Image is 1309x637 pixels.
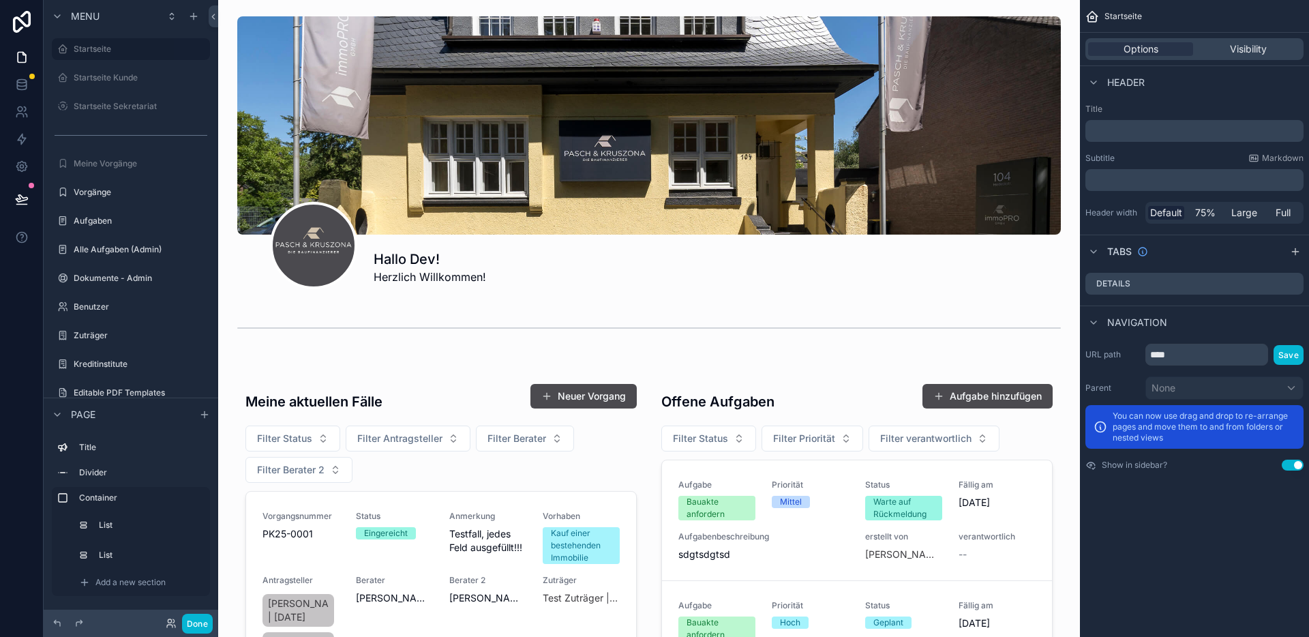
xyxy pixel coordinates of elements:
[1145,376,1304,400] button: None
[71,408,95,421] span: Page
[1085,207,1140,218] label: Header width
[74,359,207,370] label: Kreditinstitute
[71,10,100,23] span: Menu
[95,577,166,588] span: Add a new section
[74,387,207,398] label: Editable PDF Templates
[74,158,207,169] label: Meine Vorgänge
[1230,42,1267,56] span: Visibility
[1085,104,1304,115] label: Title
[74,330,207,341] label: Zuträger
[79,442,205,453] label: Title
[1274,345,1304,365] button: Save
[1150,206,1182,220] span: Default
[44,430,218,610] div: scrollable content
[52,153,210,175] a: Meine Vorgänge
[1096,278,1130,289] label: Details
[52,95,210,117] a: Startseite Sekretariat
[1276,206,1291,220] span: Full
[74,101,207,112] label: Startseite Sekretariat
[1195,206,1216,220] span: 75%
[1104,11,1142,22] span: Startseite
[52,267,210,289] a: Dokumente - Admin
[52,382,210,404] a: Editable PDF Templates
[52,239,210,261] a: Alle Aufgaben (Admin)
[1102,460,1167,471] label: Show in sidebar?
[1085,153,1115,164] label: Subtitle
[1231,206,1257,220] span: Large
[79,492,205,503] label: Container
[74,244,207,255] label: Alle Aufgaben (Admin)
[52,296,210,318] a: Benutzer
[1262,153,1304,164] span: Markdown
[1085,120,1304,142] div: scrollable content
[99,520,202,531] label: List
[74,216,207,226] label: Aufgaben
[52,38,210,60] a: Startseite
[1085,169,1304,191] div: scrollable content
[1085,349,1140,360] label: URL path
[99,550,202,561] label: List
[52,325,210,346] a: Zuträger
[1124,42,1158,56] span: Options
[52,181,210,203] a: Vorgänge
[74,187,207,198] label: Vorgänge
[74,44,202,55] label: Startseite
[1107,76,1145,89] span: Header
[1152,381,1175,395] span: None
[74,273,207,284] label: Dokumente - Admin
[74,72,207,83] label: Startseite Kunde
[1107,245,1132,258] span: Tabs
[52,67,210,89] a: Startseite Kunde
[52,210,210,232] a: Aufgaben
[74,301,207,312] label: Benutzer
[1085,383,1140,394] label: Parent
[1113,411,1295,443] p: You can now use drag and drop to re-arrange pages and move them to and from folders or nested views
[79,467,205,478] label: Divider
[1248,153,1304,164] a: Markdown
[52,353,210,375] a: Kreditinstitute
[1107,316,1167,329] span: Navigation
[182,614,213,634] button: Done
